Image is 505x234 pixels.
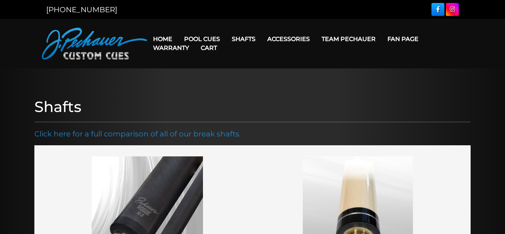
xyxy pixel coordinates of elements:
[34,98,471,116] h1: Shafts
[42,28,147,60] img: Pechauer Custom Cues
[46,5,117,14] a: [PHONE_NUMBER]
[147,38,195,57] a: Warranty
[195,38,223,57] a: Cart
[261,30,316,48] a: Accessories
[226,30,261,48] a: Shafts
[382,30,424,48] a: Fan Page
[178,30,226,48] a: Pool Cues
[316,30,382,48] a: Team Pechauer
[34,129,241,138] a: Click here for a full comparison of all of our break shafts.
[147,30,178,48] a: Home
